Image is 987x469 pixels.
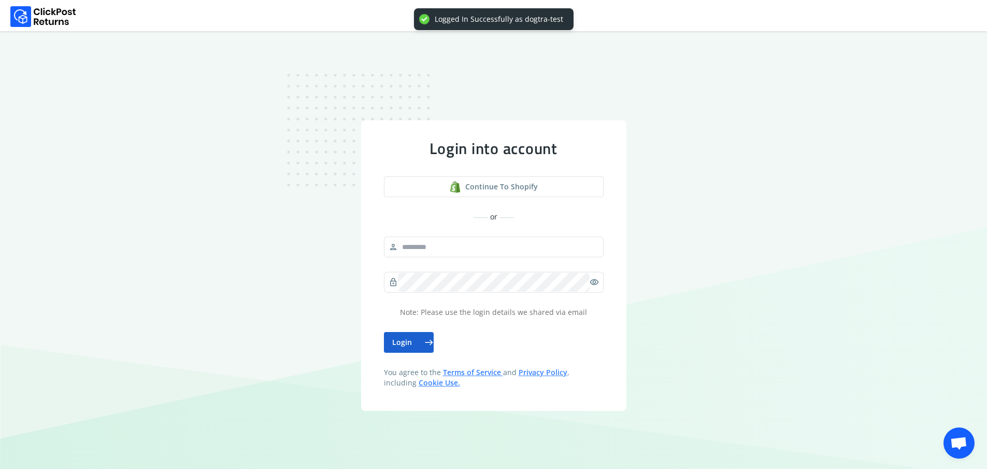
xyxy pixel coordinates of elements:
[943,427,975,459] a: Open chat
[435,15,563,24] div: Logged In Successfully as dogtra-test
[384,139,604,158] div: Login into account
[10,6,76,27] img: Logo
[419,378,460,388] a: Cookie Use.
[389,240,398,254] span: person
[590,275,599,289] span: visibility
[384,176,604,197] button: Continue to shopify
[384,307,604,318] p: Note: Please use the login details we shared via email
[519,367,567,377] a: Privacy Policy
[384,332,434,353] button: Login east
[424,335,434,350] span: east
[384,367,604,388] span: You agree to the and , including
[389,275,398,289] span: lock
[449,181,461,193] img: shopify logo
[443,367,503,377] a: Terms of Service
[384,212,604,222] div: or
[465,182,538,192] span: Continue to shopify
[384,176,604,197] a: shopify logoContinue to shopify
